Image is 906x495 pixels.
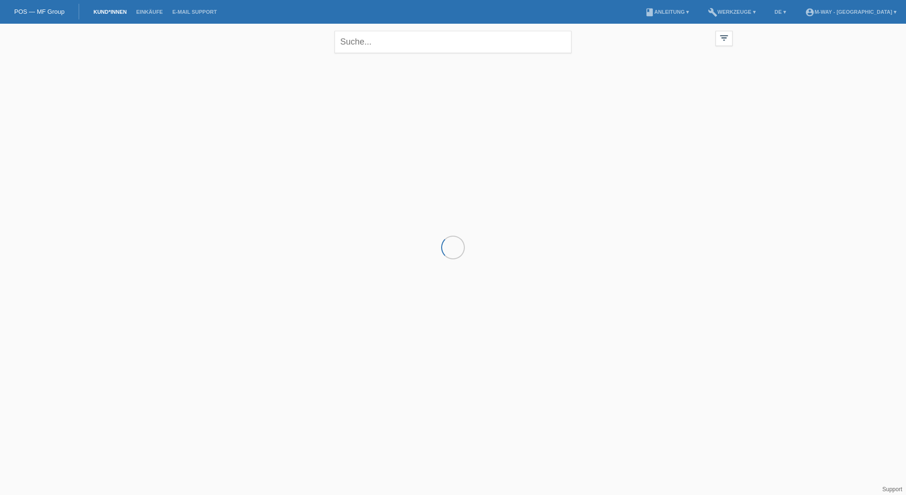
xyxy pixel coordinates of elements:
a: DE ▾ [770,9,791,15]
a: Einkäufe [131,9,167,15]
i: account_circle [805,8,815,17]
a: POS — MF Group [14,8,64,15]
a: Support [882,486,902,493]
a: Kund*innen [89,9,131,15]
a: buildWerkzeuge ▾ [703,9,761,15]
input: Suche... [335,31,571,53]
i: book [645,8,654,17]
a: bookAnleitung ▾ [640,9,694,15]
a: account_circlem-way - [GEOGRAPHIC_DATA] ▾ [800,9,901,15]
a: E-Mail Support [168,9,222,15]
i: filter_list [719,33,729,43]
i: build [708,8,717,17]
